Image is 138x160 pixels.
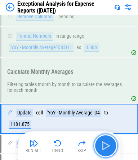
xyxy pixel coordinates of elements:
p: Filtering tables month by month to calculate the averages for each month [7,81,123,93]
div: Exceptional Analysis for Expense Reports ([DATE]) [17,0,111,14]
button: Undo [46,137,69,154]
img: Support [114,4,120,10]
button: Skip [70,137,93,154]
div: 'YoY - Monthly Average'!D8:D11 [9,43,74,52]
button: Run All [22,137,45,154]
div: Run All [26,149,42,153]
img: Main button [100,140,111,151]
img: Run All [30,139,38,147]
div: Undo [52,149,63,153]
div: Update [16,109,33,117]
div: 1181.875 [9,120,31,129]
div: in range [55,33,72,39]
img: Undo [53,139,62,147]
div: cell [36,110,43,116]
div: to [104,110,108,116]
div: Remove Columns [16,13,54,21]
div: Update [16,140,33,148]
h3: Calculate Monthly Averages [7,69,123,75]
div: Skip [77,149,86,153]
img: Settings menu [124,3,132,11]
img: Skip [77,139,86,147]
div: 0.00% [84,43,99,52]
img: Back [6,3,14,11]
div: as [76,45,81,50]
div: pending... [58,14,79,19]
div: 'YoY - Monthly Average'!D4 [46,109,101,117]
div: range [73,33,84,39]
div: Format Numbers [16,32,53,41]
